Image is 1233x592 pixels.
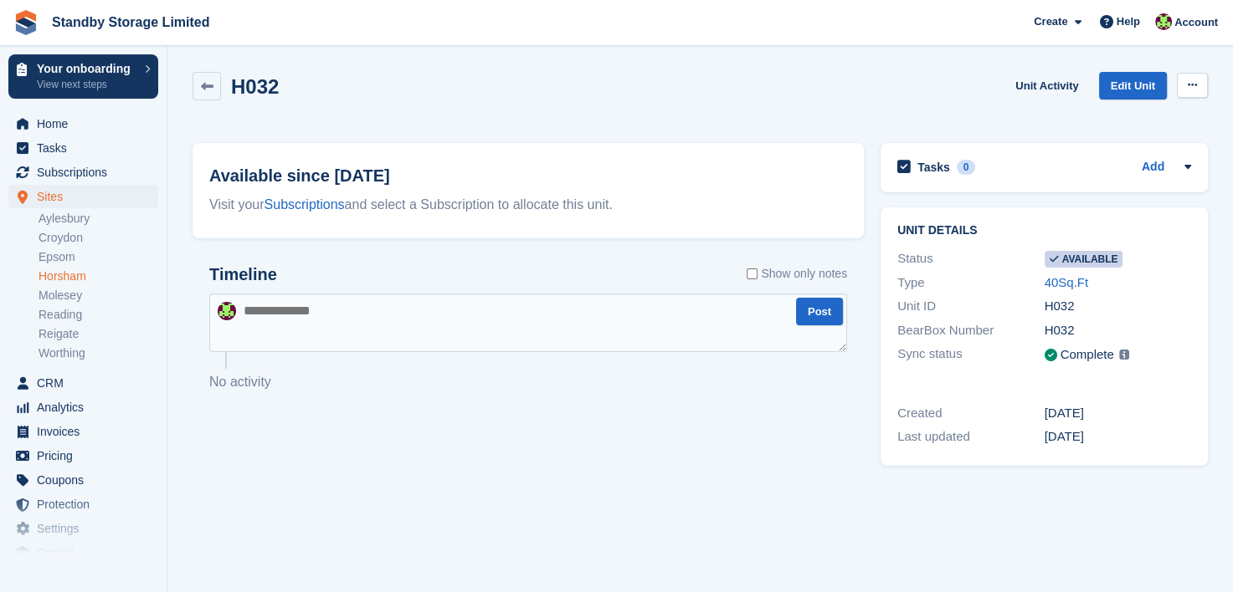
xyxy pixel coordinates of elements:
[1045,251,1123,268] span: Available
[1045,404,1192,423] div: [DATE]
[8,444,158,467] a: menu
[218,302,236,320] img: Sue Ford
[897,427,1045,447] div: Last updated
[8,541,158,564] a: menu
[1117,13,1140,30] span: Help
[1034,13,1067,30] span: Create
[209,265,277,284] h2: Timeline
[1045,297,1192,316] div: H032
[39,268,158,284] a: Horsham
[37,112,137,135] span: Home
[897,404,1045,423] div: Created
[897,297,1045,316] div: Unit ID
[8,517,158,540] a: menu
[8,371,158,395] a: menu
[37,161,137,184] span: Subscriptions
[37,517,137,540] span: Settings
[1174,14,1218,31] span: Account
[897,344,1045,365] div: Sync status
[37,541,137,564] span: Capital
[897,249,1045,268] div: Status
[37,468,137,492] span: Coupons
[37,63,136,74] p: Your onboarding
[39,230,158,246] a: Croydon
[39,326,158,342] a: Reigate
[39,307,158,323] a: Reading
[1045,275,1089,289] a: 40Sq.Ft
[8,396,158,419] a: menu
[8,161,158,184] a: menu
[957,160,976,175] div: 0
[1009,72,1085,100] a: Unit Activity
[37,77,136,92] p: View next steps
[747,265,847,283] label: Show only notes
[37,420,137,443] span: Invoices
[265,197,345,212] a: Subscriptions
[39,288,158,304] a: Molesey
[37,136,137,160] span: Tasks
[1119,350,1129,360] img: icon-info-grey-7440780725fd019a000dd9b08b2336e03edf1995a4989e88bcd33f0948082b44.svg
[1061,345,1114,365] div: Complete
[897,321,1045,340] div: BearBox Number
[39,211,158,227] a: Aylesbury
[8,492,158,516] a: menu
[231,75,279,98] h2: H032
[8,112,158,135] a: menu
[37,444,137,467] span: Pricing
[747,265,758,283] input: Show only notes
[8,185,158,208] a: menu
[39,249,158,265] a: Epsom
[39,345,158,361] a: Worthing
[37,396,137,419] span: Analytics
[8,420,158,443] a: menu
[37,371,137,395] span: CRM
[1045,427,1192,447] div: [DATE]
[917,160,950,175] h2: Tasks
[45,8,216,36] a: Standby Storage Limited
[1155,13,1172,30] img: Sue Ford
[8,136,158,160] a: menu
[897,273,1045,293] div: Type
[897,224,1191,237] h2: Unit details
[1142,158,1164,177] a: Add
[1099,72,1167,100] a: Edit Unit
[37,185,137,208] span: Sites
[13,10,39,35] img: stora-icon-8386f47178a22dfd0bd8f6a31ec36ba5ce8667c1dd55bd0f319d3a0aa187defe.svg
[8,54,158,99] a: Your onboarding View next steps
[209,372,847,392] p: No activity
[209,195,847,215] div: Visit your and select a Subscription to allocate this unit.
[8,468,158,492] a: menu
[796,298,843,325] button: Post
[1045,321,1192,340] div: H032
[37,492,137,516] span: Protection
[209,163,847,188] h2: Available since [DATE]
